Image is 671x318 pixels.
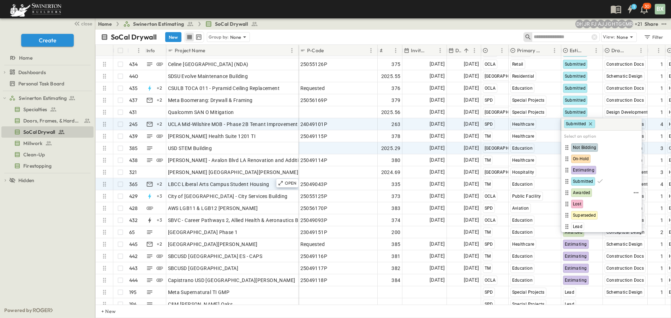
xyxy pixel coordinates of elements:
[391,181,400,188] span: 335
[367,46,375,55] button: Menu
[391,133,400,140] span: 378
[606,74,643,79] span: Schematic Design
[603,33,615,41] p: View:
[430,156,445,164] span: [DATE]
[129,229,135,236] p: 65
[512,242,534,247] span: Healthcare
[430,132,445,140] span: [DATE]
[155,180,164,188] div: + 2
[168,229,238,236] span: [GEOGRAPHIC_DATA] Phase 1
[485,62,496,67] span: OCLA
[645,20,658,28] div: Share
[512,146,533,151] span: Education
[464,132,479,140] span: [DATE]
[455,47,461,54] p: Due Date
[485,254,491,259] span: TM
[606,230,645,235] span: Conceptual Design
[470,46,479,55] button: Menu
[660,193,663,200] span: 1
[563,222,640,231] div: Lead
[565,86,586,91] span: Submitted
[485,218,496,223] span: OCLA
[654,46,663,55] button: Menu
[543,47,550,54] button: Sort
[168,157,305,164] span: [PERSON_NAME] - Avalon Blvd LA Renovation and Addition
[391,241,400,248] span: 385
[512,158,534,163] span: Healthcare
[1,116,92,126] a: Doors, Frames, & Hardware
[300,229,328,236] span: 23049151P
[430,144,445,152] span: [DATE]
[391,193,400,200] span: 373
[205,20,258,28] a: SoCal Drywall
[300,193,328,200] span: 25055125P
[71,18,94,28] button: close
[111,32,157,42] p: SoCal Drywall
[584,47,592,54] button: Sort
[300,217,328,224] span: 25049093P
[660,169,663,176] span: 3
[381,145,401,152] span: 2025.29
[641,32,665,42] button: Filter
[215,20,248,28] span: SoCal Drywall
[517,47,541,54] p: Primary Market
[563,166,640,174] div: Estimating
[391,265,400,272] span: 382
[168,109,234,116] span: Qualcomm SAN O Mitigation
[129,193,138,200] p: 429
[430,60,445,68] span: [DATE]
[127,45,145,56] div: #
[573,201,581,207] span: Lost
[629,47,637,54] button: Sort
[512,206,529,211] span: Aviation
[498,46,506,55] button: Menu
[1,138,94,149] div: Millworktest
[464,216,479,224] span: [DATE]
[430,216,445,224] span: [DATE]
[485,194,496,199] span: OCLA
[300,121,328,128] span: 24049101P
[391,253,400,260] span: 381
[485,98,493,103] span: SPD
[391,121,400,128] span: 263
[325,47,333,54] button: Sort
[464,96,479,104] span: [DATE]
[430,120,445,128] span: [DATE]
[168,265,239,272] span: SBCUSD [GEOGRAPHIC_DATA]
[381,109,401,116] span: 2025.56
[1,78,94,89] div: Personal Task Boardtest
[575,20,584,28] div: Daryll Hayward (daryll.hayward@swinerton.com)
[625,20,633,28] div: Meghana Raj (meghana.raj@swinerton.com)
[381,169,401,176] span: 2024.69
[660,61,663,68] span: 1
[606,86,644,91] span: Construction Docs
[633,4,635,10] h6: 1
[134,46,143,55] button: Menu
[168,121,364,128] span: UCLA Mid-Wilshire MOB - Phase 2B Tenant Improvements Floors 1-3 100% SD Budget
[660,97,663,104] span: 1
[1,53,92,63] a: Home
[512,194,541,199] span: Public Facility
[1,92,94,104] div: Swinerton Estimatingtest
[430,276,445,284] span: [DATE]
[155,216,164,224] div: + 3
[129,121,138,128] p: 245
[23,162,52,169] span: Firestopping
[168,61,248,68] span: Celine [GEOGRAPHIC_DATA] (NDA)
[464,264,479,272] span: [DATE]
[155,240,164,248] div: + 2
[573,190,590,196] span: Awarded
[660,217,663,224] span: 1
[184,32,204,42] div: table view
[155,96,164,104] div: + 2
[391,229,400,236] span: 200
[168,145,212,152] span: USD STEM Building
[589,20,598,28] div: Francisco J. Sanchez (frsanchez@swinerton.com)
[512,254,533,259] span: Education
[168,133,256,140] span: [PERSON_NAME] Health Suite 1201 TI
[485,110,528,115] span: [GEOGRAPHIC_DATA]
[462,47,470,54] button: Sort
[300,97,328,104] span: 25056169P
[411,47,427,54] p: Invite Date
[573,212,596,218] span: Superseded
